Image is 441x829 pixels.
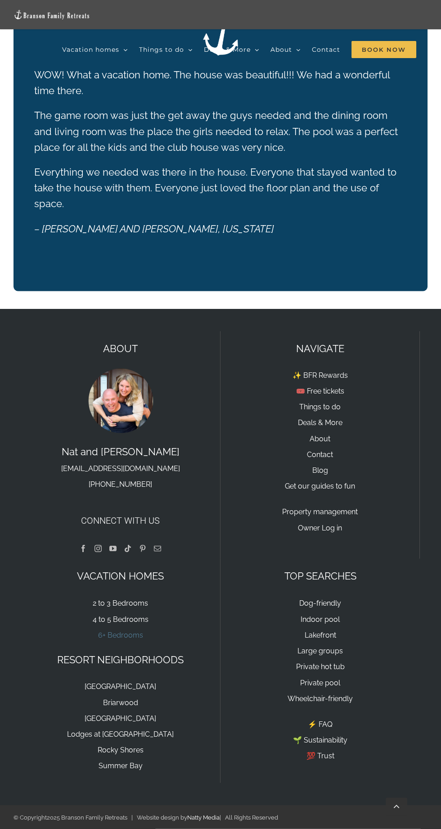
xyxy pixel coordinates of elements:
p: WOW! What a vacation home. The house was beautiful!!! We had a wonderful time there. [34,67,407,99]
a: Vacation homes [62,35,128,64]
span: Contact [312,46,340,53]
p: Everything we needed was there in the house. Everyone that stayed wanted to take the house with t... [34,164,407,212]
a: Private pool [300,678,340,687]
a: [PHONE_NUMBER] [89,480,152,489]
a: Indoor pool [301,615,340,623]
a: Instagram [94,545,102,552]
a: [GEOGRAPHIC_DATA] [85,714,156,722]
a: ✨ BFR Rewards [292,371,348,380]
a: Get our guides to fun [285,482,355,490]
a: Summer Bay [99,761,143,770]
a: Things to do [299,403,341,411]
a: 2 to 3 Bedrooms [93,599,148,607]
span: About [270,46,292,53]
img: Nat and Tyann [87,367,154,434]
a: Pinterest [139,545,146,552]
div: © Copyright 2025 Branson Family Retreats | Website design by | All Rights Reserved [13,813,427,822]
a: Large groups [297,646,343,655]
p: NAVIGATE [229,341,410,357]
a: ⚡️ FAQ [308,720,333,728]
a: [GEOGRAPHIC_DATA] [85,682,156,690]
a: Facebook [80,545,87,552]
span: Book Now [351,41,416,58]
em: – [PERSON_NAME] AND [PERSON_NAME], [US_STATE] [34,223,274,235]
a: Tiktok [124,545,131,552]
a: 6+ Bedrooms [98,630,143,639]
span: Things to do [139,46,184,53]
a: Briarwood [103,698,138,707]
h4: Connect with us [30,514,211,527]
a: 🎟️ Free tickets [296,387,344,395]
p: The game room was just the get away the guys needed and the dining room and living room was the p... [34,108,407,155]
a: Blog [312,466,328,475]
a: Deals & More [204,35,259,64]
a: Contact [307,450,333,459]
a: Things to do [139,35,193,64]
a: Natty Media [187,814,220,820]
a: Book Now [351,35,416,64]
a: Property management [282,507,358,516]
a: Rocky Shores [98,745,144,754]
a: Owner Log in [298,524,342,532]
a: Mail [154,545,161,552]
a: Lakefront [305,630,336,639]
a: YouTube [109,545,117,552]
a: About [310,435,330,443]
span: Deals & More [204,46,251,53]
a: [EMAIL_ADDRESS][DOMAIN_NAME] [61,464,180,473]
p: RESORT NEIGHBORHOODS [30,652,211,667]
span: Vacation homes [62,46,119,53]
p: Nat and [PERSON_NAME] [30,444,211,492]
a: 💯 Trust [306,751,334,760]
a: Deals & More [298,418,342,427]
a: Wheelchair-friendly [288,694,353,702]
a: Private hot tub [296,662,345,670]
a: Dog-friendly [299,599,341,607]
img: Branson Family Retreats Logo [13,9,90,20]
a: About [270,35,301,64]
a: 🌱 Sustainability [293,735,347,744]
p: ABOUT [30,341,211,357]
a: Lodges at [GEOGRAPHIC_DATA] [67,729,174,738]
a: Contact [312,35,340,64]
nav: Main Menu Sticky [62,35,427,64]
p: TOP SEARCHES [229,568,411,584]
a: 4 to 5 Bedrooms [93,615,148,623]
p: VACATION HOMES [30,568,211,584]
